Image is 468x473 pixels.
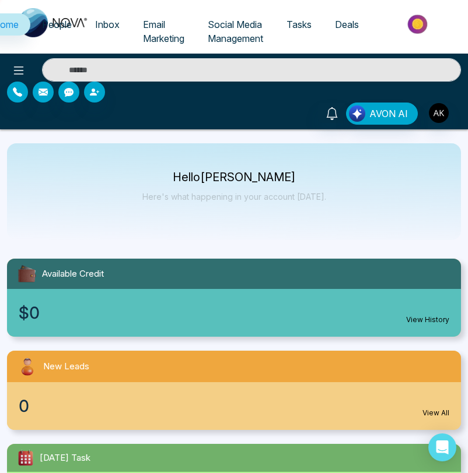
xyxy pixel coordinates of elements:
span: New Leads [43,360,89,373]
button: AVON AI [346,103,418,125]
span: Inbox [95,19,120,30]
span: Email Marketing [143,19,184,44]
span: People [42,19,72,30]
a: View History [406,315,449,325]
img: Nova CRM Logo [19,8,89,37]
img: Market-place.gif [376,11,461,37]
span: [DATE] Task [40,451,90,465]
span: Tasks [287,19,312,30]
span: $0 [19,301,40,325]
a: Inbox [83,13,131,36]
img: Lead Flow [349,105,365,122]
a: Email Marketing [131,13,196,50]
a: Social Media Management [196,13,275,50]
a: View All [422,408,449,418]
a: Tasks [275,13,323,36]
div: Open Intercom Messenger [428,433,456,461]
span: Deals [335,19,359,30]
img: User Avatar [429,103,449,123]
img: todayTask.svg [16,449,35,467]
span: Available Credit [42,267,104,281]
p: Here's what happening in your account [DATE]. [142,192,326,202]
a: Deals [323,13,371,36]
a: People [30,13,83,36]
span: AVON AI [369,107,408,121]
p: Hello [PERSON_NAME] [142,172,326,182]
span: 0 [19,394,29,418]
img: newLeads.svg [16,355,39,377]
img: availableCredit.svg [16,263,37,284]
span: Social Media Management [208,19,263,44]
